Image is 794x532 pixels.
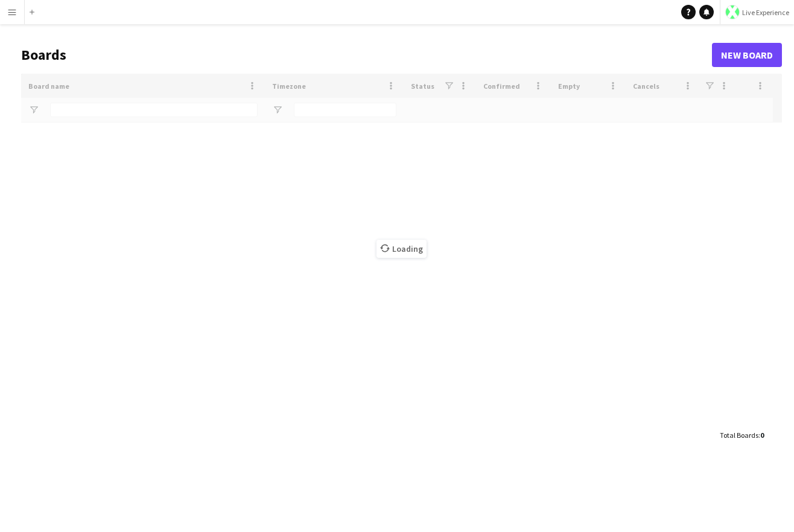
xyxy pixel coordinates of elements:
span: 0 [760,431,764,440]
span: Live Experience [742,8,789,17]
img: Logo [725,5,740,19]
span: Loading [376,240,427,258]
h1: Boards [21,46,712,64]
div: : [720,423,764,447]
span: Total Boards [720,431,758,440]
a: New Board [712,43,782,67]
